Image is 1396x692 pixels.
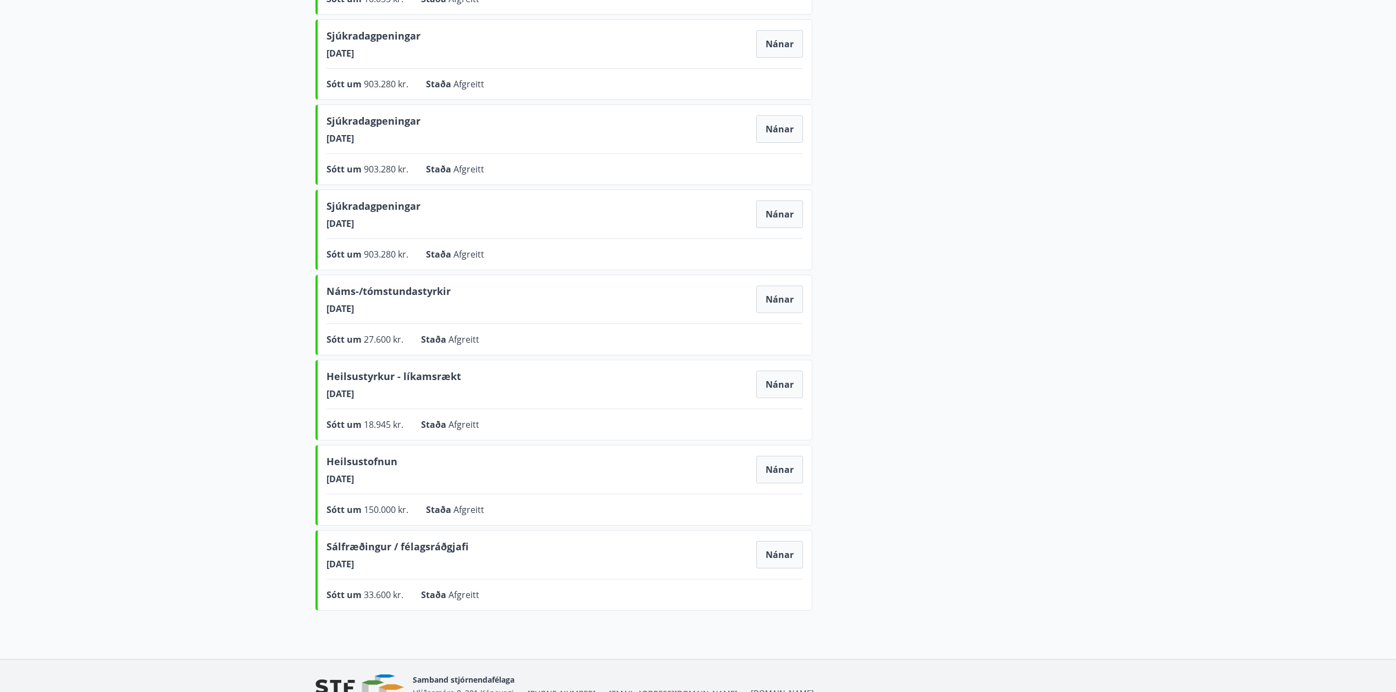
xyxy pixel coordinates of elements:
[326,539,468,558] span: Sálfræðingur / félagsráðgjafi
[453,163,484,175] span: Afgreitt
[326,303,451,315] span: [DATE]
[364,163,408,175] span: 903.280 kr.
[413,674,514,685] span: Samband stjórnendafélaga
[426,78,453,90] span: Staða
[326,78,364,90] span: Sótt um
[426,504,453,516] span: Staða
[421,589,448,601] span: Staða
[453,78,484,90] span: Afgreitt
[448,333,479,345] span: Afgreitt
[326,163,364,175] span: Sótt um
[426,163,453,175] span: Staða
[326,558,468,570] span: [DATE]
[364,248,408,260] span: 903.280 kr.
[326,217,420,230] span: [DATE]
[756,115,803,143] button: Nánar
[364,418,403,431] span: 18.945 kr.
[326,284,451,303] span: Náms-/tómstundastyrkir
[326,454,397,473] span: Heilsustofnun
[326,369,461,388] span: Heilsustyrkur - líkamsrækt
[756,286,803,313] button: Nánar
[326,114,420,132] span: Sjúkradagpeningar
[756,456,803,483] button: Nánar
[326,333,364,345] span: Sótt um
[426,248,453,260] span: Staða
[326,589,364,601] span: Sótt um
[364,78,408,90] span: 903.280 kr.
[453,248,484,260] span: Afgreitt
[364,333,403,345] span: 27.600 kr.
[453,504,484,516] span: Afgreitt
[421,418,448,431] span: Staða
[364,589,403,601] span: 33.600 kr.
[756,200,803,228] button: Nánar
[326,418,364,431] span: Sótt um
[364,504,408,516] span: 150.000 kr.
[756,541,803,568] button: Nánar
[756,30,803,58] button: Nánar
[326,248,364,260] span: Sótt um
[326,473,397,485] span: [DATE]
[448,418,479,431] span: Afgreitt
[756,371,803,398] button: Nánar
[421,333,448,345] span: Staða
[326,29,420,47] span: Sjúkradagpeningar
[326,199,420,217] span: Sjúkradagpeningar
[326,132,420,144] span: [DATE]
[326,388,461,400] span: [DATE]
[448,589,479,601] span: Afgreitt
[326,504,364,516] span: Sótt um
[326,47,420,59] span: [DATE]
